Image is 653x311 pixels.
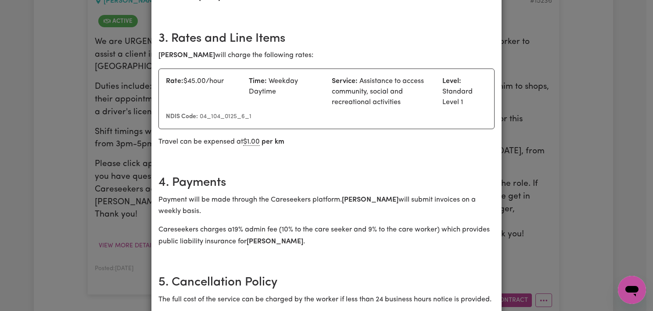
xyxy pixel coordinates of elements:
div: $ 45.00 /hour [161,76,244,108]
p: Careseekers charges a 19 % admin fee ( 10 % to the care seeker and 9% to the care worker) which p... [158,224,495,247]
p: Payment will be made through the Careseekers platform. will submit invoices on a weekly basis. [158,194,495,217]
b: [PERSON_NAME] [158,52,215,59]
h2: 3. Rates and Line Items [158,32,495,47]
h2: 4. Payments [158,176,495,191]
div: Assistance to access community, social and recreational activities [326,76,437,108]
p: will charge the following rates: [158,50,495,61]
b: [PERSON_NAME] [247,238,303,245]
p: Travel can be expensed at [158,136,495,148]
b: [PERSON_NAME] [342,196,398,203]
small: 04_104_0125_6_1 [166,113,251,120]
div: Standard Level 1 [437,76,492,108]
h2: 5. Cancellation Policy [158,275,495,290]
strong: Service: [332,78,358,85]
span: $ 1.00 [243,138,260,146]
strong: Time: [249,78,267,85]
div: Weekday Daytime [244,76,326,108]
strong: Level: [442,78,461,85]
strong: NDIS Code: [166,113,198,120]
iframe: Button to launch messaging window, conversation in progress [618,276,646,304]
strong: Rate: [166,78,183,85]
b: per km [262,138,284,145]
